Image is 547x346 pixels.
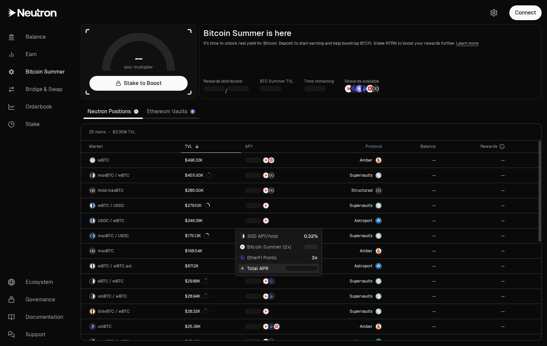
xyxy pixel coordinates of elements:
img: Supervaults [376,203,381,208]
div: $246.39K [185,218,203,223]
a: Documentation [3,308,73,326]
a: Ethereum Vaults [143,105,199,118]
img: USDC Logo [90,218,92,223]
a: $28.32K [181,304,241,319]
span: wBTC / USDC [98,203,124,208]
a: -- [440,289,509,304]
a: Astroport [316,213,386,228]
img: NTRN [263,203,269,208]
span: wBTC [98,158,109,163]
a: wBTC LogowBTC.axl LogowBTC / wBTC.axl [81,259,181,273]
img: Mars Fragments [269,158,274,163]
a: -- [386,289,440,304]
div: $28.32K [185,309,208,314]
a: -- [440,183,509,198]
a: Stake to Boost [89,76,188,91]
a: SolvBTC LogowBTC LogoSolvBTC / wBTC [81,304,181,319]
a: -- [440,319,509,334]
span: wBTC / wBTC.axl [98,263,131,269]
a: -- [386,183,440,198]
a: SupervaultsSupervaults [316,198,386,213]
span: Total APR [247,265,268,272]
button: NTRN [245,217,312,224]
a: -- [440,213,509,228]
span: Astroport [354,339,373,344]
img: Supervaults [376,233,381,239]
span: $2.35M TVL [113,129,135,135]
span: Supervaults [350,309,373,314]
img: Supervaults [376,278,381,284]
a: AmberAmber [316,153,386,168]
button: NTRNBedrock Diamonds [245,293,312,300]
img: maxBTC Logo [90,339,92,344]
img: EtherFi Points [240,255,245,260]
div: $175.13K [185,233,209,239]
a: NTRNBedrock Diamonds [241,289,316,304]
img: uniBTC Logo [90,294,92,299]
div: $285.00K [185,188,204,193]
a: $87.12K [181,259,241,273]
div: $87.12K [185,263,199,269]
img: NTRN [263,173,269,178]
a: $496.33K [181,153,241,168]
h1: -- [135,53,143,64]
span: Amber [360,248,373,254]
a: $29.88K [181,274,241,289]
a: SupervaultsSupervaults [316,168,386,183]
a: NTRN [241,213,316,228]
a: AmberAmber [316,319,386,334]
a: NTRNEtherFi Points [241,274,316,289]
a: $25.36K [181,319,241,334]
div: Market [89,144,177,149]
img: wBTC Logo [93,278,95,284]
a: Neutron Positions [83,105,143,118]
img: wBTC Logo [93,309,95,314]
a: Learn more [456,41,478,46]
a: -- [440,228,509,243]
img: wBTC Logo [90,263,92,269]
img: NTRN [263,339,269,344]
a: NTRNBedrock DiamondsMars Fragments [241,319,316,334]
img: wBTC Logo [243,234,245,239]
img: Structured Points [372,85,379,92]
img: maxBTC Logo [90,248,95,254]
div: $496.33K [185,158,203,163]
img: NTRN [263,278,269,284]
button: NTRNEtherFi Points [245,278,312,285]
a: $455.93K [181,168,241,183]
img: Amber [376,324,381,329]
a: -- [440,168,509,183]
span: Amber [360,324,373,329]
img: NTRN [263,218,269,223]
a: -- [440,153,509,168]
a: NTRN [241,198,316,213]
a: -- [386,304,440,319]
img: wBTC.axl Logo [93,263,95,269]
p: Rewards distributed [203,78,249,85]
img: NTRN [263,158,269,163]
span: Supervaults [350,278,373,284]
a: Balance [3,28,73,46]
a: $28.94K [181,289,241,304]
img: EtherFi Points [269,278,274,284]
p: Rewards available [345,78,380,85]
img: USDC Logo [93,233,95,239]
img: USDC Logo [93,203,95,208]
img: Structured Points [269,173,274,178]
a: USDC LogowBTC LogoUSDC / wBTC [81,213,181,228]
span: Astroport [354,218,373,223]
a: Astroport [316,259,386,273]
img: Bedrock Diamonds [269,324,274,329]
a: Bridge & Swap [3,81,73,98]
a: maxBTC LogoHold maxBTC [81,183,181,198]
img: Structured Points [269,188,274,193]
span: Amber [360,158,373,163]
img: Bedrock Diamonds [361,85,368,92]
span: maxBTC / wBTC [98,173,129,178]
img: EtherFi Points [350,85,358,92]
img: maxBTC Logo [90,188,95,193]
img: wBTC Logo [90,158,95,163]
a: $246.39K [181,213,241,228]
span: your multiplier [124,64,153,71]
div: $28.94K [185,294,208,299]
